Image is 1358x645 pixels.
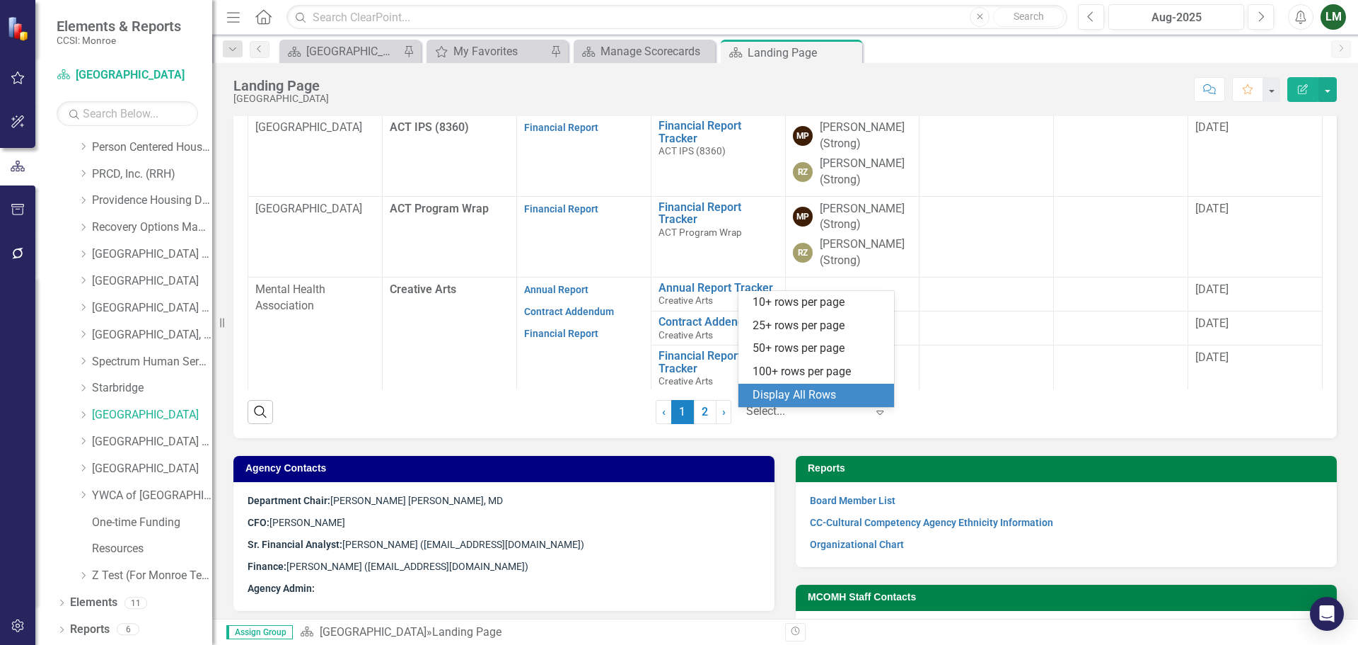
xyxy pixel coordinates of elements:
a: Financial Report Tracker [658,201,778,226]
div: 25+ rows per page [753,318,886,334]
a: [GEOGRAPHIC_DATA] [283,42,400,60]
a: [GEOGRAPHIC_DATA] [320,625,426,639]
td: Double-Click to Edit Right Click for Context Menu [651,115,785,196]
div: [GEOGRAPHIC_DATA] [233,93,329,104]
div: Landing Page [432,625,501,639]
strong: CFO: [248,517,269,528]
td: Double-Click to Edit [1054,346,1188,392]
strong: Department Chair: [248,495,330,506]
span: [DATE] [1195,202,1229,215]
a: [GEOGRAPHIC_DATA] [92,273,212,290]
a: Elements [70,595,117,611]
span: Assign Group [226,625,293,639]
a: Financial Report [524,328,598,339]
span: [DATE] [1195,120,1229,134]
input: Search Below... [57,101,198,126]
div: Aug-2025 [1113,9,1239,26]
span: Creative Arts [390,282,456,296]
a: [GEOGRAPHIC_DATA] [92,407,212,423]
span: [DATE] [1195,316,1229,330]
td: Double-Click to Edit [919,115,1054,196]
a: Providence Housing Development Corporation [92,193,212,209]
span: [PERSON_NAME] [PERSON_NAME], MD [330,495,503,506]
td: Double-Click to Edit [248,196,383,277]
a: Financial Report [524,122,598,133]
div: 10+ rows per page [753,295,886,311]
small: CCSI: Monroe [57,35,181,46]
a: Contract Addendum [658,316,778,329]
a: PRCD, Inc. (RRH) [92,166,212,183]
a: 2 [694,400,716,424]
a: Organizational Chart [810,539,904,550]
span: ACT Program Wrap [390,202,489,215]
a: [GEOGRAPHIC_DATA] (RRH) [92,434,212,450]
a: CC-Cultural Competency Agency Ethnicity Information [810,517,1053,528]
a: [GEOGRAPHIC_DATA] (RRH) [92,300,212,316]
button: Aug-2025 [1108,4,1244,30]
span: ‹ [662,405,666,418]
span: Creative Arts [658,295,713,306]
div: 100+ rows per page [753,364,886,380]
td: Double-Click to Edit [1188,115,1323,196]
td: Double-Click to Edit [919,346,1054,392]
a: YWCA of [GEOGRAPHIC_DATA] and [GEOGRAPHIC_DATA] [92,488,212,504]
span: ACT IPS (8360) [390,120,469,134]
a: Financial Report [524,203,598,215]
a: Starbridge [92,380,212,396]
a: [GEOGRAPHIC_DATA] [92,461,212,477]
td: Double-Click to Edit [1054,115,1188,196]
td: Double-Click to Edit [248,115,383,196]
div: RZ [793,162,813,182]
a: Resources [92,541,212,557]
div: Open Intercom Messenger [1310,597,1344,631]
a: Board Member List [810,495,895,506]
span: Search [1014,11,1044,22]
span: [PERSON_NAME] ([EMAIL_ADDRESS][DOMAIN_NAME]) [248,539,584,550]
h3: MCOMH Staff Contacts [808,592,1330,603]
div: My Favorites [453,42,547,60]
div: MP [793,126,813,146]
td: Double-Click to Edit [1054,277,1188,311]
td: Double-Click to Edit [785,115,919,196]
a: Spectrum Human Services, Inc. [92,354,212,370]
div: [PERSON_NAME] (Strong) [820,236,912,269]
a: Reports [70,622,110,638]
td: Double-Click to Edit Right Click for Context Menu [651,277,785,311]
button: LM [1321,4,1346,30]
input: Search ClearPoint... [286,5,1067,30]
div: [PERSON_NAME] (Strong) [820,120,912,152]
a: Financial Report Tracker [658,120,778,144]
td: Double-Click to Edit [516,115,651,196]
td: Double-Click to Edit [785,196,919,277]
a: [GEOGRAPHIC_DATA] [57,67,198,84]
a: Z Test (For Monroe Testing) [92,568,212,584]
div: MP [793,207,813,227]
div: 6 [117,624,139,636]
a: One-time Funding [92,515,212,531]
a: Contract Addendum [524,306,614,317]
p: Mental Health Association [255,282,375,314]
span: ACT Program Wrap [658,227,742,238]
div: Landing Page [233,78,329,93]
div: [GEOGRAPHIC_DATA] [306,42,400,60]
div: [PERSON_NAME] (Strong) [820,156,912,188]
td: Double-Click to Edit [516,196,651,277]
span: 1 [671,400,694,424]
img: ClearPoint Strategy [7,16,32,41]
a: Annual Report [524,284,588,295]
span: [DATE] [1195,350,1229,364]
td: Double-Click to Edit Right Click for Context Menu [651,196,785,277]
h3: Agency Contacts [245,463,767,474]
td: Double-Click to Edit Right Click for Context Menu [651,346,785,392]
button: Search [993,7,1064,27]
span: ACT IPS (8360) [658,145,726,156]
td: Double-Click to Edit Right Click for Context Menu [651,312,785,346]
div: 50+ rows per page [753,341,886,357]
td: Double-Click to Edit [248,277,383,392]
a: [GEOGRAPHIC_DATA], Inc. [92,327,212,343]
span: [PERSON_NAME] ([EMAIL_ADDRESS][DOMAIN_NAME]) [248,561,528,572]
a: Annual Report Tracker [658,282,778,295]
div: » [300,624,774,641]
div: [PERSON_NAME] (Strong) [820,201,912,234]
